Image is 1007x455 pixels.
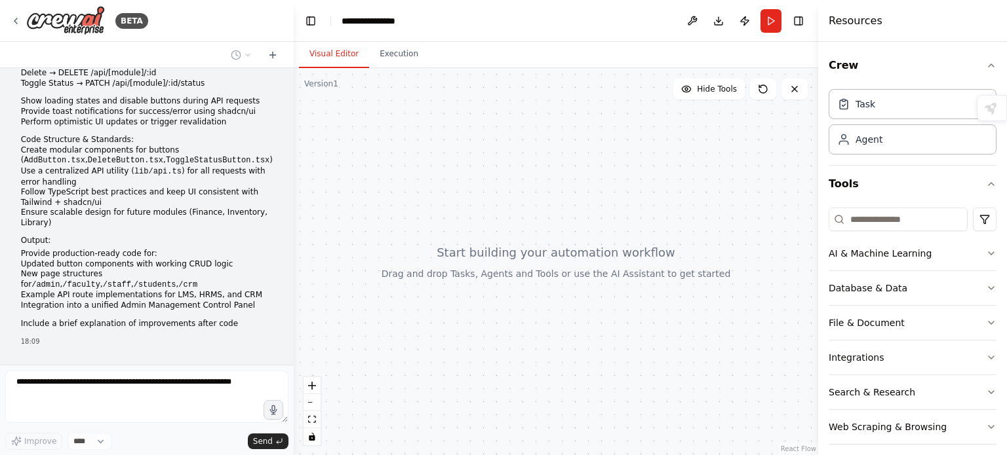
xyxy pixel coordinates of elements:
[178,280,197,289] code: /crm
[781,445,816,452] a: React Flow attribution
[21,208,273,228] li: Ensure scalable design for future modules (Finance, Inventory, Library)
[21,145,273,166] li: Create modular components for buttons ( , , )
[673,79,745,100] button: Hide Tools
[62,280,100,289] code: /faculty
[21,79,273,89] li: Toggle Status → PATCH /api/[module]/:id/status
[304,394,321,411] button: zoom out
[829,236,997,270] button: AI & Machine Learning
[21,166,273,187] li: Use a centralized API utility ( ) for all requests with error handling
[829,306,997,340] button: File & Document
[21,259,273,270] li: Updated button components with working CRUD logic
[829,271,997,305] button: Database & Data
[264,400,283,420] button: Click to speak your automation idea
[299,41,369,68] button: Visual Editor
[88,156,163,165] code: DeleteButton.tsx
[21,290,273,300] li: Example API route implementations for LMS, HRMS, and CRM
[856,98,875,111] div: Task
[134,280,176,289] code: /students
[829,13,882,29] h4: Resources
[21,135,273,145] li: Code Structure & Standards:
[304,377,321,394] button: zoom in
[21,68,273,79] li: Delete → DELETE /api/[module]/:id
[253,436,273,446] span: Send
[829,47,997,84] button: Crew
[304,377,321,445] div: React Flow controls
[248,433,288,449] button: Send
[21,236,273,246] p: Output:
[26,6,105,35] img: Logo
[103,280,131,289] code: /staff
[115,13,148,29] div: BETA
[21,117,273,128] li: Perform optimistic UI updates or trigger revalidation
[21,300,273,311] li: Integration into a unified Admin Management Control Panel
[304,411,321,428] button: fit view
[21,319,273,329] li: Include a brief explanation of improvements after code
[21,249,273,311] li: Provide production-ready code for:
[21,187,273,208] li: Follow TypeScript best practices and keep UI consistent with Tailwind + shadcn/ui
[21,96,273,107] li: Show loading states and disable buttons during API requests
[21,337,273,346] div: 18:09
[789,12,808,30] button: Hide right sidebar
[24,156,85,165] code: AddButton.tsx
[302,12,320,30] button: Hide left sidebar
[829,166,997,202] button: Tools
[262,47,283,63] button: Start a new chat
[21,107,273,117] li: Provide toast notifications for success/error using shadcn/ui
[342,14,407,27] nav: breadcrumb
[829,340,997,374] button: Integrations
[829,375,997,409] button: Search & Research
[856,133,882,146] div: Agent
[21,269,273,290] li: New page structures for , , , ,
[829,410,997,444] button: Web Scraping & Browsing
[369,41,429,68] button: Execution
[5,433,62,450] button: Improve
[134,167,182,176] code: lib/api.ts
[24,436,56,446] span: Improve
[226,47,257,63] button: Switch to previous chat
[697,84,737,94] span: Hide Tools
[304,428,321,445] button: toggle interactivity
[31,280,60,289] code: /admin
[166,156,269,165] code: ToggleStatusButton.tsx
[829,202,997,455] div: Tools
[304,79,338,89] div: Version 1
[829,84,997,165] div: Crew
